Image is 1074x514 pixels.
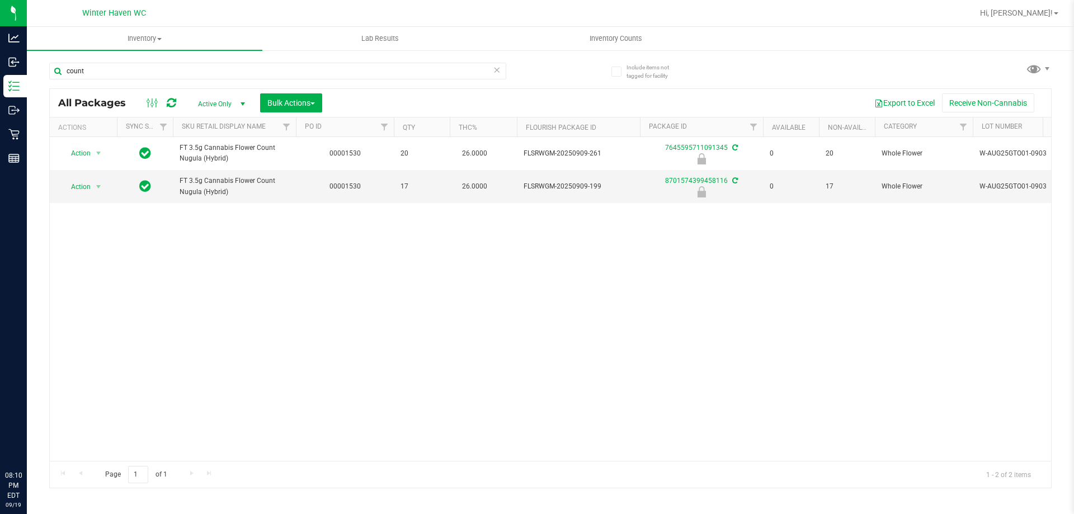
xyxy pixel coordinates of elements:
span: Page of 1 [96,466,176,483]
a: Inventory [27,27,262,50]
span: FLSRWGM-20250909-261 [524,148,633,159]
span: All Packages [58,97,137,109]
span: 20 [826,148,868,159]
span: 20 [401,148,443,159]
span: Action [61,179,91,195]
a: 00001530 [329,149,361,157]
span: FT 3.5g Cannabis Flower Count Nugula (Hybrid) [180,143,289,164]
span: Bulk Actions [267,98,315,107]
a: 8701574399458116 [665,177,728,185]
div: Launch Hold [638,186,765,197]
a: Flourish Package ID [526,124,596,131]
p: 09/19 [5,501,22,509]
inline-svg: Outbound [8,105,20,116]
span: In Sync [139,145,151,161]
button: Receive Non-Cannabis [942,93,1034,112]
a: Package ID [649,122,687,130]
span: Action [61,145,91,161]
a: Qty [403,124,415,131]
span: Whole Flower [882,148,966,159]
a: THC% [459,124,477,131]
span: Lab Results [346,34,414,44]
input: 1 [128,466,148,483]
span: Include items not tagged for facility [626,63,682,80]
inline-svg: Analytics [8,32,20,44]
span: Inventory Counts [574,34,657,44]
p: 08:10 PM EDT [5,470,22,501]
span: 0 [770,148,812,159]
a: Available [772,124,805,131]
a: Non-Available [828,124,878,131]
span: Sync from Compliance System [731,177,738,185]
span: 26.0000 [456,145,493,162]
a: Sku Retail Display Name [182,122,266,130]
a: Filter [375,117,394,136]
a: Filter [154,117,173,136]
input: Search Package ID, Item Name, SKU, Lot or Part Number... [49,63,506,79]
span: Winter Haven WC [82,8,146,18]
iframe: Resource center unread badge [33,423,46,436]
span: select [92,145,106,161]
span: 17 [401,181,443,192]
a: Category [884,122,917,130]
inline-svg: Reports [8,153,20,164]
span: Inventory [27,34,262,44]
span: 26.0000 [456,178,493,195]
inline-svg: Inventory [8,81,20,92]
a: Lab Results [262,27,498,50]
a: Sync Status [126,122,169,130]
a: 00001530 [329,182,361,190]
div: Actions [58,124,112,131]
span: Sync from Compliance System [731,144,738,152]
button: Bulk Actions [260,93,322,112]
a: Filter [1038,117,1057,136]
span: select [92,179,106,195]
a: Filter [745,117,763,136]
span: 17 [826,181,868,192]
inline-svg: Inbound [8,56,20,68]
span: Whole Flower [882,181,966,192]
span: In Sync [139,178,151,194]
div: Launch Hold [638,153,765,164]
iframe: Resource center [11,425,45,458]
span: 1 - 2 of 2 items [977,466,1040,483]
span: Hi, [PERSON_NAME]! [980,8,1053,17]
a: Filter [277,117,296,136]
inline-svg: Retail [8,129,20,140]
span: Clear [493,63,501,77]
span: FT 3.5g Cannabis Flower Count Nugula (Hybrid) [180,176,289,197]
a: 7645595711091345 [665,144,728,152]
a: Lot Number [982,122,1022,130]
a: Filter [954,117,973,136]
span: 0 [770,181,812,192]
button: Export to Excel [867,93,942,112]
span: W-AUG25GTO01-0903 [979,181,1050,192]
a: Inventory Counts [498,27,733,50]
a: PO ID [305,122,322,130]
span: W-AUG25GTO01-0903 [979,148,1050,159]
span: FLSRWGM-20250909-199 [524,181,633,192]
